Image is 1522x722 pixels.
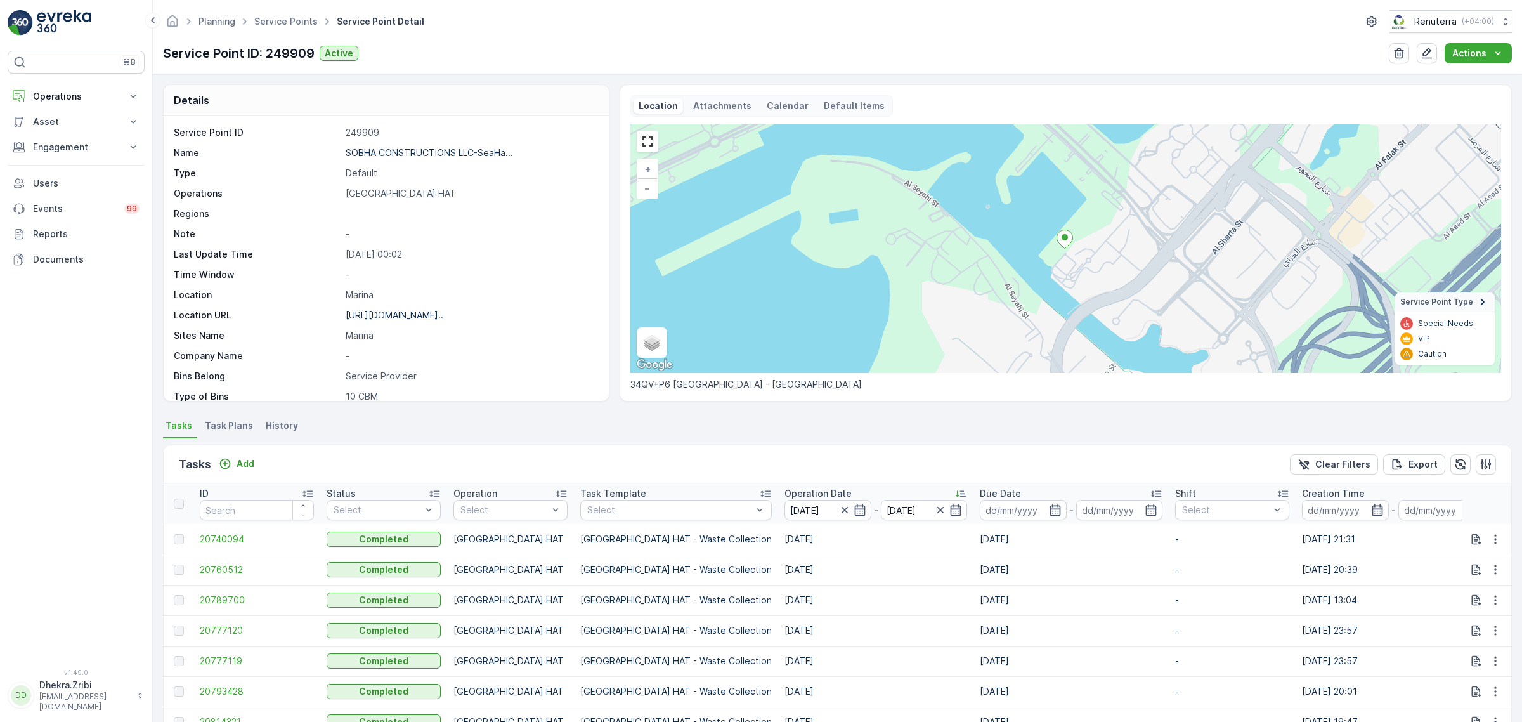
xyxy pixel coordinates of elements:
a: 20740094 [200,533,314,546]
p: Completed [359,594,408,607]
p: Actions [1452,47,1486,60]
td: [DATE] 21:31 [1296,524,1491,555]
img: logo_light-DOdMpM7g.png [37,10,91,36]
td: [DATE] [973,676,1169,707]
p: Completed [359,624,408,637]
span: − [644,183,651,194]
p: Default [346,167,595,180]
a: 20760512 [200,563,314,576]
span: 20777120 [200,624,314,637]
p: VIP [1418,334,1430,344]
img: Google [634,357,675,373]
input: dd/mm/yyyy [784,500,871,520]
p: Calendar [767,100,809,112]
td: [GEOGRAPHIC_DATA] HAT [447,524,574,555]
p: Regions [174,207,341,220]
p: Location [174,289,341,301]
td: [DATE] [778,524,973,555]
button: Completed [327,623,441,638]
td: [GEOGRAPHIC_DATA] HAT - Waste Collection [574,585,778,615]
td: [DATE] [973,524,1169,555]
span: + [645,164,651,174]
a: View Fullscreen [638,132,657,151]
p: Location URL [174,309,341,322]
td: [DATE] 13:04 [1296,585,1491,615]
button: Operations [8,84,145,109]
div: Toggle Row Selected [174,595,184,605]
input: Search [200,500,314,520]
p: Add [237,457,254,470]
input: dd/mm/yyyy [881,500,968,520]
p: Special Needs [1418,318,1473,329]
p: Operations [174,187,341,200]
td: [GEOGRAPHIC_DATA] HAT [447,676,574,707]
td: [DATE] [973,585,1169,615]
td: [DATE] 23:57 [1296,615,1491,646]
p: Users [33,177,140,190]
button: Actions [1445,43,1512,63]
p: Select [587,504,752,516]
p: Company Name [174,350,341,362]
p: Operation Date [784,487,852,500]
span: Service Point Type [1400,297,1473,307]
button: Completed [327,532,441,547]
a: Open this area in Google Maps (opens a new window) [634,357,675,373]
a: Reports [8,221,145,247]
td: - [1169,524,1296,555]
p: [GEOGRAPHIC_DATA] HAT [346,187,595,200]
div: Toggle Row Selected [174,686,184,697]
input: dd/mm/yyyy [1076,500,1163,520]
div: Toggle Row Selected [174,534,184,544]
p: Marina [346,329,595,342]
td: [GEOGRAPHIC_DATA] HAT [447,555,574,585]
a: Events99 [8,196,145,221]
button: Add [214,456,259,471]
td: [DATE] [973,615,1169,646]
p: ⌘B [123,57,136,67]
div: Toggle Row Selected [174,565,184,575]
p: Attachments [693,100,751,112]
a: Zoom In [638,160,657,179]
p: Dhekra.Zribi [39,679,131,692]
span: Service Point Detail [334,15,427,28]
button: Completed [327,593,441,608]
td: [GEOGRAPHIC_DATA] HAT [447,585,574,615]
p: Select [460,504,548,516]
button: DDDhekra.Zribi[EMAIL_ADDRESS][DOMAIN_NAME] [8,679,145,712]
td: [DATE] [973,555,1169,585]
input: dd/mm/yyyy [980,500,1067,520]
p: Bins Belong [174,370,341,383]
td: [GEOGRAPHIC_DATA] HAT - Waste Collection [574,615,778,646]
button: Completed [327,562,441,577]
p: Operations [33,90,119,103]
p: Engagement [33,141,119,154]
p: 10 CBM [346,390,595,403]
p: [DATE] 00:02 [346,248,595,261]
p: Task Template [580,487,646,500]
input: dd/mm/yyyy [1302,500,1389,520]
td: - [1169,646,1296,676]
button: Renuterra(+04:00) [1389,10,1512,33]
a: Users [8,171,145,196]
p: Shift [1175,487,1196,500]
a: Homepage [166,19,179,30]
td: [GEOGRAPHIC_DATA] HAT - Waste Collection [574,676,778,707]
p: Renuterra [1414,15,1457,28]
a: Planning [198,16,235,27]
td: [DATE] [778,555,973,585]
td: - [1169,615,1296,646]
p: [EMAIL_ADDRESS][DOMAIN_NAME] [39,692,131,712]
p: - [346,228,595,240]
p: - [874,502,878,518]
td: [GEOGRAPHIC_DATA] HAT - Waste Collection [574,524,778,555]
p: Events [33,202,117,215]
span: Tasks [166,419,192,432]
p: Service Point ID: 249909 [163,44,315,63]
a: Layers [638,329,666,357]
p: Tasks [179,456,211,473]
input: dd/mm/yyyy [1398,500,1485,520]
p: Active [325,47,353,60]
p: Type [174,167,341,180]
p: Service Provider [346,370,595,383]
